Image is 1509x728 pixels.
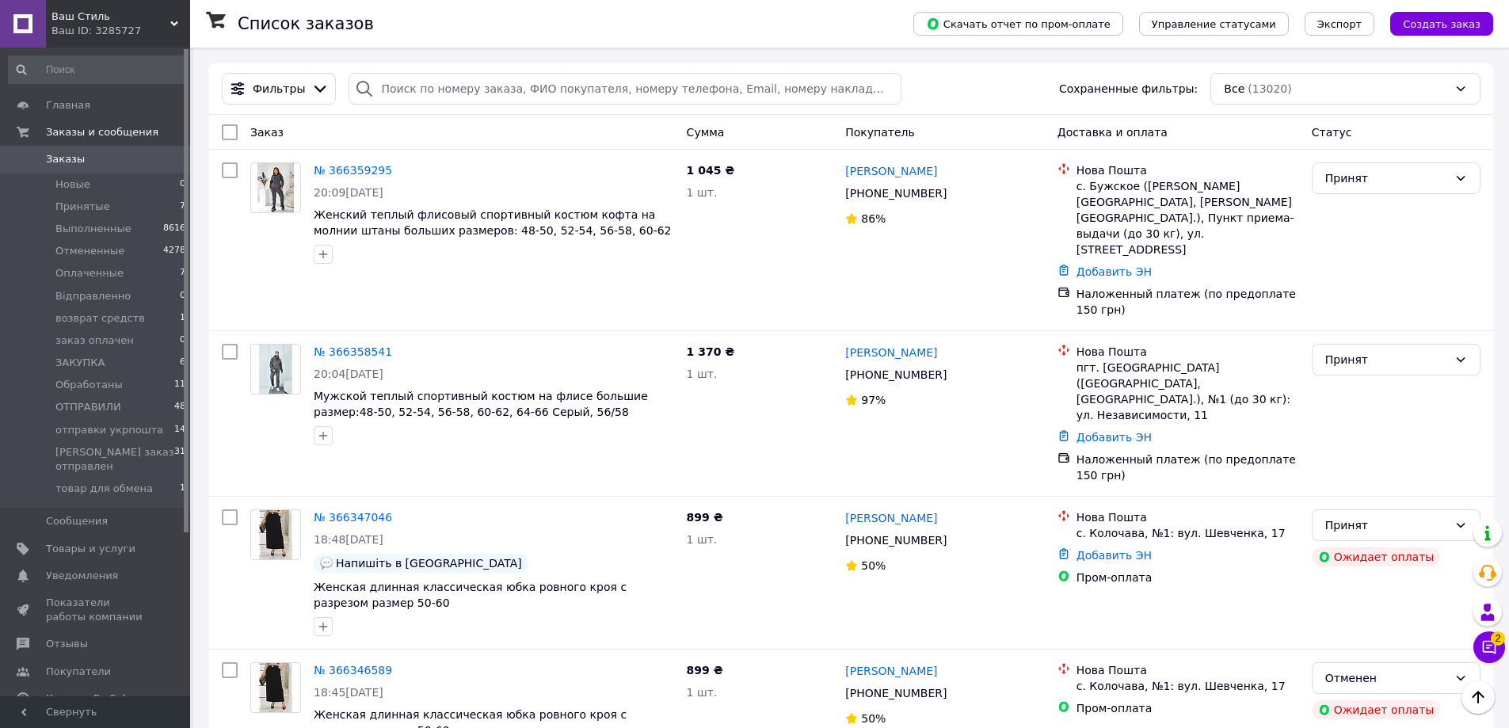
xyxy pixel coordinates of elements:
[1312,126,1352,139] span: Статус
[163,244,185,258] span: 4278
[1248,82,1291,95] span: (13020)
[253,81,305,97] span: Фильтры
[861,394,886,406] span: 97%
[180,177,185,192] span: 0
[913,12,1123,36] button: Скачать отчет по пром-оплате
[46,637,88,651] span: Отзывы
[861,712,886,725] span: 50%
[314,511,392,524] a: № 366347046
[55,356,105,370] span: ЗАКУПКА
[238,14,374,33] h1: Список заказов
[1461,680,1495,714] button: Наверх
[51,24,190,38] div: Ваш ID: 3285727
[250,344,301,394] a: Фото товару
[250,126,284,139] span: Заказ
[46,542,135,556] span: Товары и услуги
[46,569,118,583] span: Уведомления
[861,559,886,572] span: 50%
[55,289,131,303] span: Вiдправленно
[1076,344,1299,360] div: Нова Пошта
[687,164,735,177] span: 1 045 ₴
[1076,452,1299,483] div: Наложенный платеж (по предоплате 150 грн)
[180,334,185,348] span: 0
[55,244,124,258] span: Отмененные
[314,186,383,199] span: 20:09[DATE]
[1317,18,1362,30] span: Экспорт
[180,289,185,303] span: 0
[1076,525,1299,541] div: с. Колочава, №1: вул. Шевченка, 17
[55,266,124,280] span: Оплаченные
[1325,170,1448,187] div: Принят
[55,378,123,392] span: Обработаны
[314,390,648,418] a: Мужской теплый спортивный костюм на флисе большие размер:48-50, 52-54, 56-58, 60-62, 64-66 Серый,...
[163,222,185,236] span: 8616
[250,509,301,560] a: Фото товару
[314,368,383,380] span: 20:04[DATE]
[55,400,121,414] span: ОТПРАВИЛИ
[1076,570,1299,585] div: Пром-оплата
[1076,678,1299,694] div: с. Колочава, №1: вул. Шевченка, 17
[842,529,950,551] div: [PHONE_NUMBER]
[250,662,301,713] a: Фото товару
[1076,662,1299,678] div: Нова Пошта
[55,200,110,214] span: Принятые
[845,345,937,360] a: [PERSON_NAME]
[314,164,392,177] a: № 366359295
[687,511,723,524] span: 899 ₴
[1076,700,1299,716] div: Пром-оплата
[1312,700,1441,719] div: Ожидает оплаты
[55,311,145,326] span: возврат средств
[1076,178,1299,257] div: с. Бужское ([PERSON_NAME][GEOGRAPHIC_DATA], [PERSON_NAME][GEOGRAPHIC_DATA].), Пункт приема-выдачи...
[1076,265,1152,278] a: Добавить ЭН
[1390,12,1493,36] button: Создать заказ
[180,200,185,214] span: 7
[55,334,134,348] span: заказ оплачен
[842,182,950,204] div: [PHONE_NUMBER]
[314,686,383,699] span: 18:45[DATE]
[1076,509,1299,525] div: Нова Пошта
[55,177,90,192] span: Новые
[55,445,174,474] span: [PERSON_NAME] заказ отправлен
[174,423,185,437] span: 14
[180,266,185,280] span: 7
[51,10,170,24] span: Ваш Стиль
[1076,431,1152,444] a: Добавить ЭН
[1076,360,1299,423] div: пгт. [GEOGRAPHIC_DATA] ([GEOGRAPHIC_DATA], [GEOGRAPHIC_DATA].), №1 (до 30 кг): ул. Независимости, 11
[46,514,108,528] span: Сообщения
[1057,126,1168,139] span: Доставка и оплата
[845,126,915,139] span: Покупатель
[842,364,950,386] div: [PHONE_NUMBER]
[1076,286,1299,318] div: Наложенный платеж (по предоплате 150 грн)
[1473,631,1505,663] button: Чат с покупателем2
[46,596,147,624] span: Показатели работы компании
[687,664,723,677] span: 899 ₴
[926,17,1111,31] span: Скачать отчет по пром-оплате
[259,345,292,394] img: Фото товару
[687,126,725,139] span: Сумма
[1305,12,1374,36] button: Экспорт
[314,581,627,609] span: Женская длинная классическая юбка ровного кроя с разрезом размер 50-60
[1374,17,1493,29] a: Создать заказ
[46,98,90,112] span: Главная
[314,208,672,253] a: Женский теплый флисовый спортивный костюм кофта на молнии штаны больших размеров: 48-50, 52-54, 5...
[55,482,153,496] span: товар для обмена
[687,686,718,699] span: 1 шт.
[314,664,392,677] a: № 366346589
[250,162,301,213] a: Фото товару
[349,73,901,105] input: Поиск по номеру заказа, ФИО покупателя, номеру телефона, Email, номеру накладной
[687,186,718,199] span: 1 шт.
[314,345,392,358] a: № 366358541
[1325,516,1448,534] div: Принят
[842,682,950,704] div: [PHONE_NUMBER]
[259,663,292,712] img: Фото товару
[1059,81,1198,97] span: Сохраненные фильтры:
[1325,669,1448,687] div: Отменен
[46,125,158,139] span: Заказы и сообщения
[1076,162,1299,178] div: Нова Пошта
[174,445,185,474] span: 31
[1152,18,1276,30] span: Управление статусами
[180,356,185,370] span: 6
[257,163,295,212] img: Фото товару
